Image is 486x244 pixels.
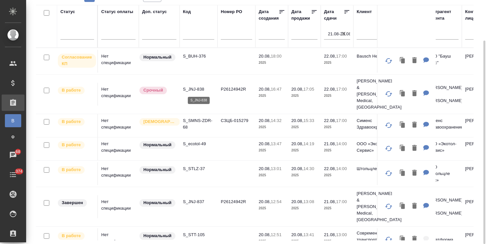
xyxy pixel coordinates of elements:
p: В работе [62,142,81,148]
p: 2025 [324,93,350,99]
td: Нет спецификации [98,162,139,185]
p: 20.08, [291,118,303,123]
p: S_JNJ-837 [183,199,214,205]
p: 2025 [259,147,285,154]
button: Клонировать [397,54,409,67]
p: Нормальный [143,54,171,61]
p: 20.08, [291,232,303,237]
p: 22.08, [324,166,336,171]
p: Штольцле Глас [357,166,388,172]
div: Клиент [357,9,372,15]
p: 2025 [324,60,350,66]
p: 20.08, [291,141,303,146]
button: Обновить [381,199,397,214]
p: Нормальный [143,200,171,206]
button: Клонировать [397,118,409,132]
p: Завершен [62,200,83,206]
p: S_JNJ-838 [183,86,214,93]
p: Сименс Здравоохранение [357,117,388,131]
td: Нет спецификации [98,114,139,137]
p: [DEMOGRAPHIC_DATA] [143,118,176,125]
a: 68 [2,147,24,163]
span: 374 [12,168,26,175]
p: 13:01 [271,166,282,171]
p: 14:19 [303,141,314,146]
p: 20.08, [259,199,271,204]
p: ООО "Бауш Хелс" [427,53,459,66]
p: 12:54 [271,199,282,204]
p: Сименс Здравоохранение [427,117,459,131]
p: 20.08, [259,54,271,59]
a: Ф [5,131,21,144]
p: 20.08, [291,199,303,204]
td: P26124942R [218,195,255,218]
td: СЗЦБ-015279 [218,114,255,137]
p: ООО «Экотол Сервис» [357,141,388,154]
td: P26124942R [218,83,255,106]
p: Согласование КП [62,54,92,67]
p: 14:30 [303,166,314,171]
span: 68 [12,148,24,155]
div: Статус по умолчанию для стандартных заказов [139,232,176,240]
div: Выставляет ПМ после принятия заказа от КМа [57,232,94,240]
button: Обновить [381,86,397,102]
p: [PERSON_NAME] & [PERSON_NAME] [427,197,459,217]
p: 2025 [291,172,317,179]
p: S_BUH-376 [183,53,214,60]
p: 2025 [291,205,317,212]
button: Обновить [381,117,397,133]
p: 2025 [291,124,317,131]
button: Для КМ: 1 НЗП + 1 НЗК [420,200,432,213]
p: 17:05 [303,87,314,92]
p: 20.08, [291,87,303,92]
p: 21.08, [324,232,336,237]
p: 17:00 [336,199,347,204]
p: 20.08, [259,118,271,123]
p: 16:47 [271,87,282,92]
div: Статус [60,9,75,15]
p: 12:51 [271,232,282,237]
p: 22.08, [324,54,336,59]
span: В [8,117,18,124]
span: Ф [8,134,18,140]
p: 2025 [259,205,285,212]
div: Статус по умолчанию для стандартных заказов [139,199,176,207]
p: В работе [62,233,81,239]
p: ООО «Экотол-Сервис» [427,141,459,154]
div: Статус по умолчанию для стандартных заказов [139,166,176,174]
p: 13:47 [271,141,282,146]
p: 13:00 [336,232,347,237]
p: В работе [62,166,81,173]
p: 2025 [259,93,285,99]
p: 18:00 [271,54,282,59]
div: Контрагент клиента [427,9,459,22]
div: Дата создания [259,9,279,22]
td: Нет спецификации [98,137,139,160]
p: Нормальный [143,233,171,239]
div: Статус по умолчанию для стандартных заказов [139,141,176,149]
button: Удалить [409,54,420,67]
div: Доп. статус [142,9,167,15]
button: Обновить [381,166,397,181]
button: Удалить [409,87,420,100]
div: Выставляет ПМ после принятия заказа от КМа [57,117,94,126]
div: Выставляет ПМ после принятия заказа от КМа [57,141,94,149]
p: В работе [62,87,81,94]
button: Для КМ: по 1 НЗП к скану + по 1 НЗК каждого [420,87,432,100]
p: 20.08, [259,87,271,92]
p: 20.08, [259,232,271,237]
div: Дата сдачи [324,9,344,22]
div: Выставляет КМ при направлении счета или после выполнения всех работ/сдачи заказа клиенту. Окончат... [57,199,94,207]
button: Обновить [381,53,397,69]
td: Нет спецификации [98,50,139,73]
p: 17:00 [336,118,347,123]
p: Нормальный [143,142,171,148]
p: 15:33 [303,118,314,123]
p: [PERSON_NAME] & [PERSON_NAME] [427,84,459,104]
p: Нормальный [143,166,171,173]
div: Выставляет ПМ после принятия заказа от КМа [57,166,94,174]
p: S_ecotol-49 [183,141,214,147]
p: 2025 [291,93,317,99]
p: 2025 [324,172,350,179]
p: 17:00 [336,87,347,92]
